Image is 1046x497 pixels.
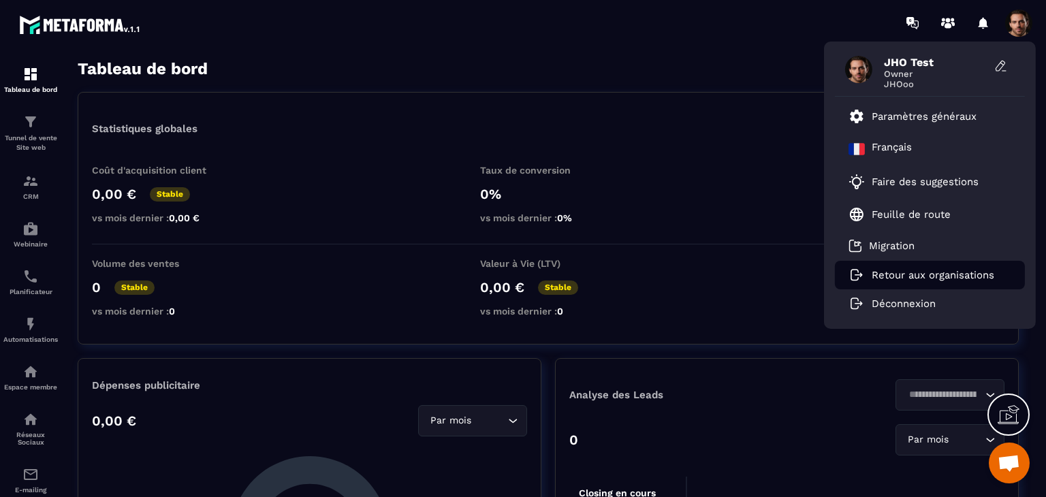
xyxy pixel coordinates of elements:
a: formationformationTunnel de vente Site web [3,103,58,163]
span: Par mois [904,432,951,447]
p: Automatisations [3,336,58,343]
h3: Tableau de bord [78,59,208,78]
a: automationsautomationsEspace membre [3,353,58,401]
a: Migration [849,239,915,253]
p: Coût d'acquisition client [92,165,228,176]
a: Feuille de route [849,206,951,223]
div: Search for option [896,379,1004,411]
span: 0 [557,306,563,317]
img: automations [22,316,39,332]
p: Webinaire [3,240,58,248]
a: social-networksocial-networkRéseaux Sociaux [3,401,58,456]
a: Faire des suggestions [849,174,994,190]
a: automationsautomationsAutomatisations [3,306,58,353]
p: Déconnexion [872,298,936,310]
a: formationformationCRM [3,163,58,210]
p: Stable [150,187,190,202]
p: vs mois dernier : [480,306,616,317]
p: Retour aux organisations [872,269,994,281]
p: 0 [92,279,101,295]
img: formation [22,66,39,82]
img: automations [22,221,39,237]
input: Search for option [474,413,505,428]
span: 0% [557,212,572,223]
p: Espace membre [3,383,58,391]
img: email [22,466,39,483]
p: Français [872,141,912,157]
p: Valeur à Vie (LTV) [480,258,616,269]
input: Search for option [904,387,982,402]
p: Paramètres généraux [872,110,977,123]
a: schedulerschedulerPlanificateur [3,258,58,306]
p: 0,00 € [480,279,524,295]
p: Taux de conversion [480,165,616,176]
span: JHO Test [884,56,986,69]
img: logo [19,12,142,37]
a: formationformationTableau de bord [3,56,58,103]
p: Migration [869,240,915,252]
span: 0,00 € [169,212,200,223]
img: automations [22,364,39,380]
p: vs mois dernier : [480,212,616,223]
a: automationsautomationsWebinaire [3,210,58,258]
p: Feuille de route [872,208,951,221]
a: Retour aux organisations [849,269,994,281]
p: Tableau de bord [3,86,58,93]
p: Analyse des Leads [569,389,787,401]
div: Search for option [896,424,1004,455]
p: CRM [3,193,58,200]
img: formation [22,173,39,189]
div: Search for option [418,405,527,436]
span: 0 [169,306,175,317]
p: E-mailing [3,486,58,494]
p: Tunnel de vente Site web [3,133,58,153]
img: social-network [22,411,39,428]
p: 0,00 € [92,186,136,202]
span: Owner [884,69,986,79]
p: Stable [538,280,578,295]
img: scheduler [22,268,39,285]
p: 0% [480,186,616,202]
p: Volume des ventes [92,258,228,269]
p: 0 [569,432,578,448]
p: Planificateur [3,288,58,295]
p: vs mois dernier : [92,212,228,223]
p: 0,00 € [92,413,136,429]
a: Paramètres généraux [849,108,977,125]
div: Mở cuộc trò chuyện [989,443,1030,483]
p: vs mois dernier : [92,306,228,317]
input: Search for option [951,432,982,447]
span: JHOoo [884,79,986,89]
span: Par mois [427,413,474,428]
img: formation [22,114,39,130]
p: Faire des suggestions [872,176,979,188]
p: Stable [114,280,155,295]
p: Dépenses publicitaire [92,379,527,391]
p: Statistiques globales [92,123,197,135]
p: Réseaux Sociaux [3,431,58,446]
